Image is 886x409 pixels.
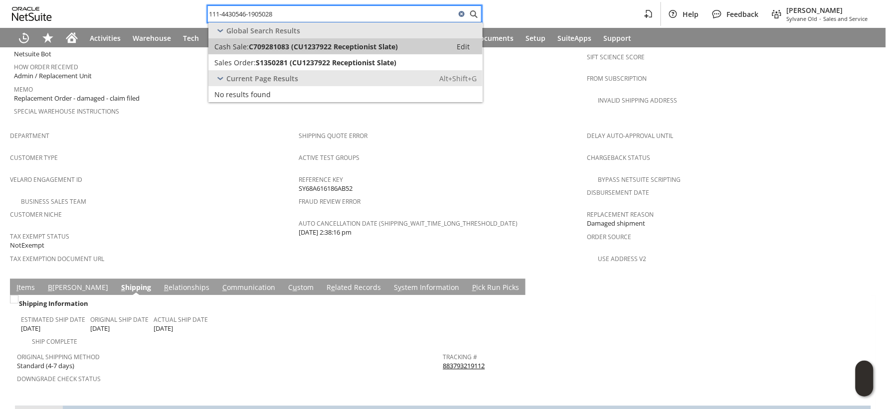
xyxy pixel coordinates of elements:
[787,15,818,22] span: Sylvane Old
[154,316,208,324] a: Actual Ship Date
[208,8,456,20] input: Search
[820,15,822,22] span: -
[183,33,199,43] span: Tech
[222,283,227,292] span: C
[14,94,140,104] span: Replacement Order - damaged - claim filed
[299,184,353,194] span: SY68A616186AB52
[598,176,681,184] a: Bypass NetSuite Scripting
[256,58,396,67] span: S1350281 (CU1237922 Receptionist Slate)
[66,32,78,44] svg: Home
[17,375,101,384] a: Downgrade Check Status
[220,283,278,294] a: Communication
[468,8,480,20] svg: Search
[84,28,127,48] a: Activities
[10,295,18,304] img: Unchecked
[133,33,171,43] span: Warehouse
[12,28,36,48] a: Recent Records
[18,32,30,44] svg: Recent Records
[526,33,545,43] span: Setup
[226,74,298,83] span: Current Page Results
[214,90,271,99] span: No results found
[249,42,398,51] span: C709281083 (CU1237922 Receptionist Slate)
[286,283,316,294] a: Custom
[14,283,37,294] a: Items
[177,28,205,48] a: Tech
[90,33,121,43] span: Activities
[470,283,522,294] a: Pick Run Picks
[10,255,104,264] a: Tax Exemption Document URL
[121,283,125,292] span: S
[208,86,483,102] a: No results found
[127,28,177,48] a: Warehouse
[398,283,401,292] span: y
[331,283,335,292] span: e
[14,63,78,72] a: How Order Received
[214,42,249,51] span: Cash Sale:
[727,9,759,19] span: Feedback
[10,176,82,184] a: Velaro Engagement ID
[60,28,84,48] a: Home
[154,324,173,334] span: [DATE]
[21,198,86,206] a: Business Sales Team
[299,228,352,238] span: [DATE] 2:38:16 pm
[90,316,149,324] a: Original Ship Date
[587,132,674,140] a: Delay Auto-Approval Until
[16,283,18,292] span: I
[475,33,514,43] span: Documents
[10,241,44,251] span: NotExempt
[598,28,638,48] a: Support
[32,338,77,346] a: Ship Complete
[12,7,52,21] svg: logo
[824,15,868,22] span: Sales and Service
[14,86,33,94] a: Memo
[45,283,111,294] a: B[PERSON_NAME]
[299,220,518,228] a: Auto Cancellation Date (shipping_wait_time_long_threshold_date)
[10,211,62,219] a: Customer Niche
[299,154,359,162] a: Active Test Groups
[520,28,551,48] a: Setup
[119,283,154,294] a: Shipping
[587,233,632,242] a: Order Source
[42,32,54,44] svg: Shortcuts
[226,26,300,35] span: Global Search Results
[10,233,69,241] a: Tax Exempt Status
[587,219,646,229] span: Damaged shipment
[443,362,485,371] a: 883793219112
[856,361,874,397] iframe: Click here to launch Oracle Guided Learning Help Panel
[36,28,60,48] div: Shortcuts
[299,132,367,140] a: Shipping Quote Error
[469,28,520,48] a: Documents
[299,176,343,184] a: Reference Key
[14,72,92,81] span: Admin / Replacement Unit
[293,283,297,292] span: u
[299,198,360,206] a: Fraud Review Error
[21,316,85,324] a: Estimated Ship Date
[14,108,119,116] a: Special Warehouse Instructions
[587,75,647,83] a: From Subscription
[587,154,651,162] a: Chargeback Status
[48,283,52,292] span: B
[324,283,383,294] a: Related Records
[787,5,868,15] span: [PERSON_NAME]
[17,362,74,371] span: Standard (4-7 days)
[205,28,237,48] a: Leads
[604,33,632,43] span: Support
[858,281,870,293] a: Unrolled view on
[598,255,647,264] a: Use Address V2
[214,58,256,67] span: Sales Order:
[587,189,650,197] a: Disbursement Date
[208,38,483,54] a: Cash Sale:C709281083 (CU1237922 Receptionist Slate)Edit:
[587,53,645,61] a: Sift Science Score
[557,33,592,43] span: SuiteApps
[446,40,481,52] a: Edit:
[587,211,654,219] a: Replacement reason
[551,28,598,48] a: SuiteApps
[17,297,439,310] div: Shipping Information
[598,97,678,105] a: Invalid Shipping Address
[439,74,477,83] span: Alt+Shift+G
[14,49,51,59] span: Netsuite Bot
[856,379,874,397] span: Oracle Guided Learning Widget. To move around, please hold and drag
[162,283,212,294] a: Relationships
[472,283,476,292] span: P
[443,353,478,362] a: Tracking #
